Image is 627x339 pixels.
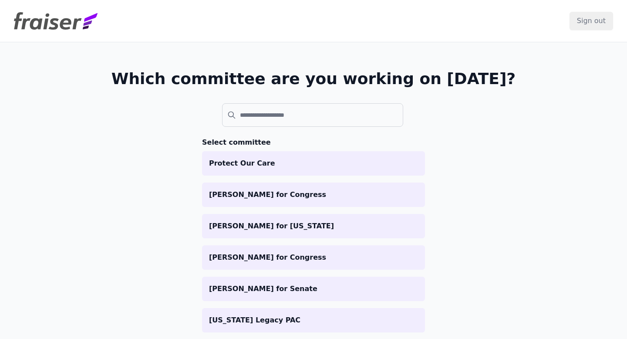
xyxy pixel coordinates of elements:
a: [PERSON_NAME] for [US_STATE] [202,214,425,238]
h1: Which committee are you working on [DATE]? [111,70,516,88]
a: [PERSON_NAME] for Senate [202,277,425,301]
p: [US_STATE] Legacy PAC [209,315,418,325]
input: Sign out [570,12,613,30]
p: [PERSON_NAME] for Congress [209,190,418,200]
a: [PERSON_NAME] for Congress [202,245,425,270]
a: [US_STATE] Legacy PAC [202,308,425,332]
a: [PERSON_NAME] for Congress [202,183,425,207]
img: Fraiser Logo [14,12,98,30]
h3: Select committee [202,137,425,148]
p: [PERSON_NAME] for Senate [209,284,418,294]
p: Protect Our Care [209,158,418,169]
p: [PERSON_NAME] for [US_STATE] [209,221,418,231]
p: [PERSON_NAME] for Congress [209,252,418,263]
a: Protect Our Care [202,151,425,176]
